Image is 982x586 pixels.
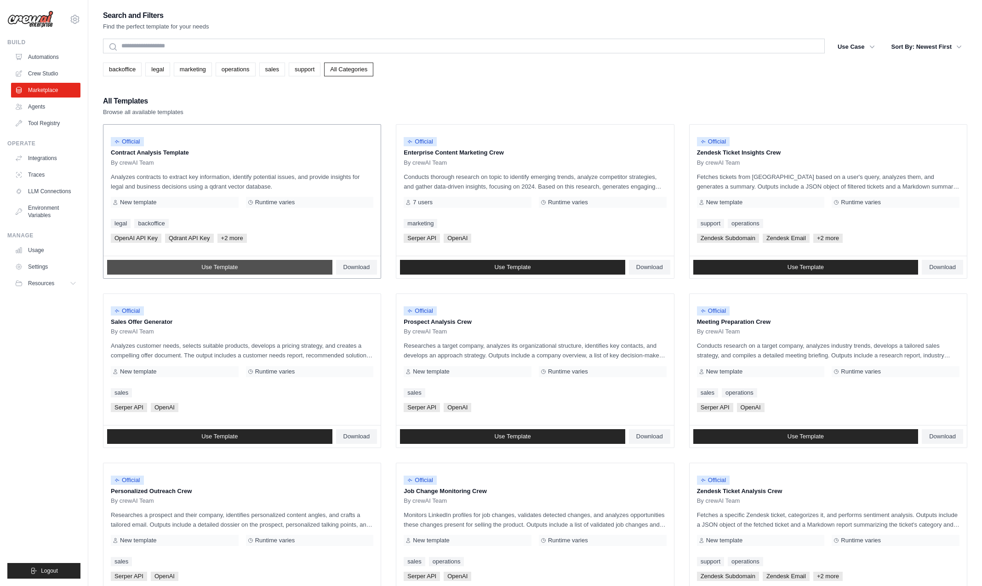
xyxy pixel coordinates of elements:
[7,11,53,28] img: Logo
[111,328,154,335] span: By crewAI Team
[255,199,295,206] span: Runtime varies
[7,232,80,239] div: Manage
[103,9,209,22] h2: Search and Filters
[336,429,377,444] a: Download
[201,264,238,271] span: Use Template
[413,368,449,375] span: New template
[103,63,142,76] a: backoffice
[404,172,666,191] p: Conducts thorough research on topic to identify emerging trends, analyze competitor strategies, a...
[400,260,625,275] a: Use Template
[404,137,437,146] span: Official
[697,148,959,157] p: Zendesk Ticket Insights Crew
[429,557,464,566] a: operations
[120,537,156,544] span: New template
[134,219,168,228] a: backoffice
[548,537,588,544] span: Runtime varies
[111,497,154,505] span: By crewAI Team
[706,199,742,206] span: New template
[404,557,425,566] a: sales
[11,167,80,182] a: Traces
[201,433,238,440] span: Use Template
[697,328,740,335] span: By crewAI Team
[929,433,956,440] span: Download
[120,199,156,206] span: New template
[174,63,212,76] a: marketing
[886,39,967,55] button: Sort By: Newest First
[404,234,440,243] span: Serper API
[111,172,373,191] p: Analyzes contracts to extract key information, identify potential issues, and provide insights fo...
[413,199,433,206] span: 7 users
[7,563,80,579] button: Logout
[706,368,742,375] span: New template
[636,264,663,271] span: Download
[404,497,447,505] span: By crewAI Team
[413,537,449,544] span: New template
[697,317,959,327] p: Meeting Preparation Crew
[788,264,824,271] span: Use Template
[11,259,80,274] a: Settings
[111,159,154,167] span: By crewAI Team
[11,243,80,258] a: Usage
[7,140,80,147] div: Operate
[11,83,80,98] a: Marketplace
[697,476,730,485] span: Official
[111,306,144,316] span: Official
[697,137,730,146] span: Official
[697,487,959,496] p: Zendesk Ticket Analysis Crew
[832,39,880,55] button: Use Case
[697,510,959,529] p: Fetches a specific Zendesk ticket, categorizes it, and performs sentiment analysis. Outputs inclu...
[697,306,730,316] span: Official
[111,557,132,566] a: sales
[763,234,810,243] span: Zendesk Email
[255,368,295,375] span: Runtime varies
[693,260,919,275] a: Use Template
[922,429,963,444] a: Download
[697,388,718,397] a: sales
[111,137,144,146] span: Official
[255,537,295,544] span: Runtime varies
[151,572,178,581] span: OpenAI
[120,368,156,375] span: New template
[841,199,881,206] span: Runtime varies
[722,388,757,397] a: operations
[343,264,370,271] span: Download
[841,537,881,544] span: Runtime varies
[548,199,588,206] span: Runtime varies
[107,260,332,275] a: Use Template
[922,260,963,275] a: Download
[343,433,370,440] span: Download
[28,280,54,287] span: Resources
[813,572,843,581] span: +2 more
[11,276,80,291] button: Resources
[697,159,740,167] span: By crewAI Team
[11,116,80,131] a: Tool Registry
[404,341,666,360] p: Researches a target company, analyzes its organizational structure, identifies key contacts, and ...
[404,219,437,228] a: marketing
[697,572,759,581] span: Zendesk Subdomain
[103,95,183,108] h2: All Templates
[400,429,625,444] a: Use Template
[548,368,588,375] span: Runtime varies
[404,572,440,581] span: Serper API
[929,264,956,271] span: Download
[404,403,440,412] span: Serper API
[706,537,742,544] span: New template
[111,487,373,496] p: Personalized Outreach Crew
[11,50,80,64] a: Automations
[404,328,447,335] span: By crewAI Team
[444,234,471,243] span: OpenAI
[404,487,666,496] p: Job Change Monitoring Crew
[404,148,666,157] p: Enterprise Content Marketing Crew
[111,572,147,581] span: Serper API
[111,510,373,529] p: Researches a prospect and their company, identifies personalized content angles, and crafts a tai...
[629,429,670,444] a: Download
[841,368,881,375] span: Runtime varies
[813,234,843,243] span: +2 more
[404,510,666,529] p: Monitors LinkedIn profiles for job changes, validates detected changes, and analyzes opportunitie...
[165,234,214,243] span: Qdrant API Key
[697,497,740,505] span: By crewAI Team
[259,63,285,76] a: sales
[111,317,373,327] p: Sales Offer Generator
[494,433,531,440] span: Use Template
[111,403,147,412] span: Serper API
